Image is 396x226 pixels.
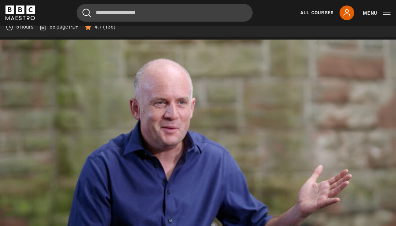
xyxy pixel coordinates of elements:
[95,23,115,31] p: 4.7 (136)
[16,23,33,31] p: 5 hours
[5,5,35,20] svg: BBC Maestro
[39,23,78,31] a: 66 page PDF
[300,10,334,16] a: All Courses
[363,10,390,17] button: Toggle navigation
[82,8,91,18] button: Submit the search query
[77,4,253,22] input: Search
